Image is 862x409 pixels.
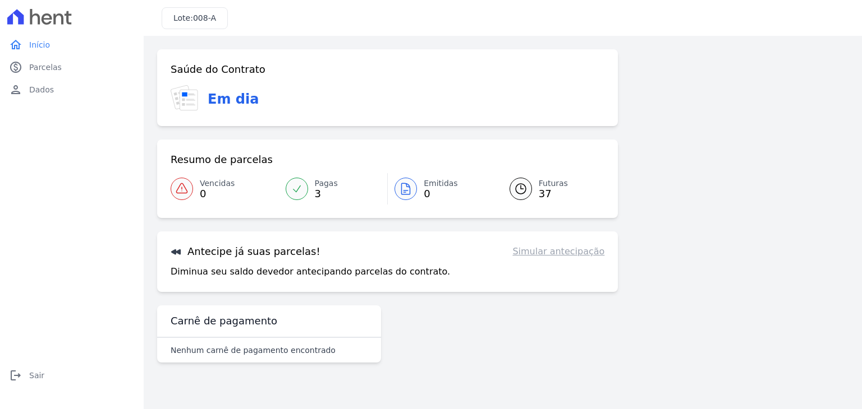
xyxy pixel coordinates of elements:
a: personDados [4,78,139,101]
h3: Antecipe já suas parcelas! [171,245,320,258]
h3: Saúde do Contrato [171,63,265,76]
span: 3 [315,189,338,198]
p: Nenhum carnê de pagamento encontrado [171,345,336,356]
span: 37 [539,189,568,198]
i: paid [9,61,22,74]
span: 0 [200,189,235,198]
a: Futuras 37 [496,173,605,204]
i: home [9,38,22,52]
span: Parcelas [29,62,62,73]
span: Futuras [539,178,568,189]
a: paidParcelas [4,56,139,78]
span: Dados [29,84,54,95]
i: person [9,83,22,96]
a: Pagas 3 [279,173,388,204]
a: Emitidas 0 [388,173,496,204]
a: logoutSair [4,364,139,387]
h3: Em dia [208,89,259,109]
h3: Carnê de pagamento [171,314,277,328]
h3: Lote: [173,12,216,24]
span: 008-A [193,13,216,22]
h3: Resumo de parcelas [171,153,273,166]
span: Pagas [315,178,338,189]
span: Início [29,39,50,50]
span: Sair [29,370,44,381]
span: 0 [424,189,458,198]
p: Diminua seu saldo devedor antecipando parcelas do contrato. [171,265,450,278]
a: Vencidas 0 [171,173,279,204]
a: Simular antecipação [512,245,604,258]
span: Emitidas [424,178,458,189]
i: logout [9,369,22,382]
span: Vencidas [200,178,235,189]
a: homeInício [4,34,139,56]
